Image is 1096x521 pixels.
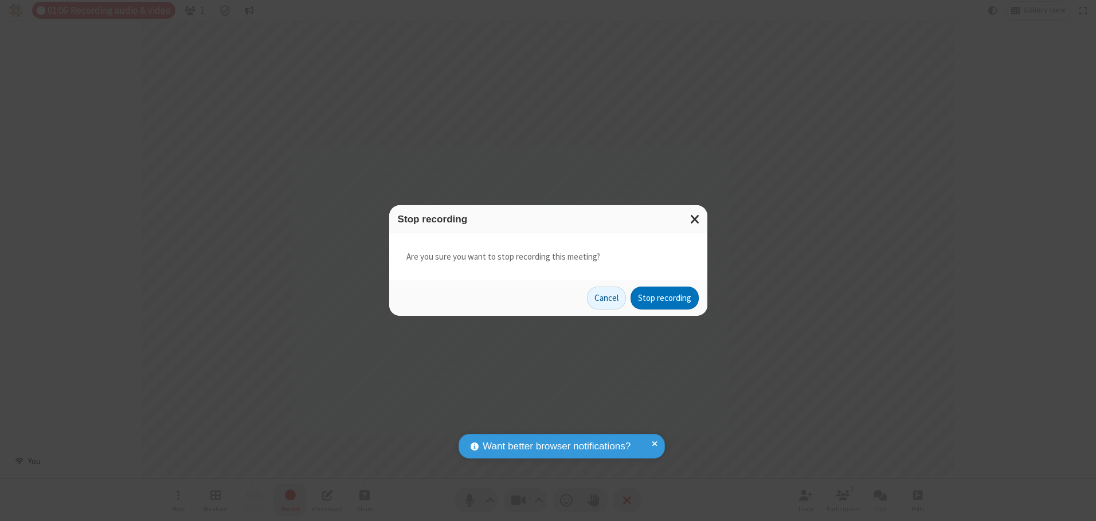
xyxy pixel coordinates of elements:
h3: Stop recording [398,214,699,225]
span: Want better browser notifications? [483,439,631,454]
button: Stop recording [631,287,699,310]
button: Cancel [587,287,626,310]
button: Close modal [683,205,707,233]
div: Are you sure you want to stop recording this meeting? [389,233,707,281]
